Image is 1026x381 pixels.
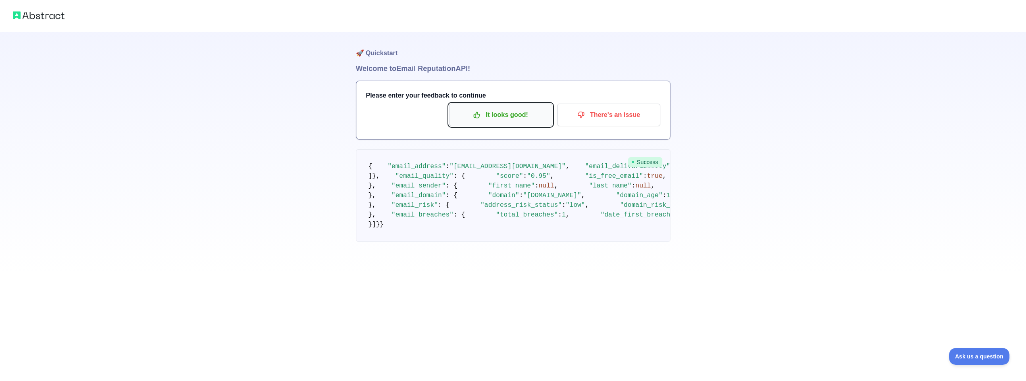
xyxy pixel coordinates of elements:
[519,192,523,199] span: :
[562,202,566,209] span: :
[356,32,670,63] h1: 🚀 Quickstart
[620,202,697,209] span: "domain_risk_status"
[527,173,550,180] span: "0.95"
[647,173,662,180] span: true
[391,202,438,209] span: "email_risk"
[438,202,450,209] span: : {
[391,192,445,199] span: "email_domain"
[395,173,454,180] span: "email_quality"
[454,211,465,219] span: : {
[388,163,446,170] span: "email_address"
[585,163,670,170] span: "email_deliverability"
[558,211,562,219] span: :
[496,211,558,219] span: "total_breaches"
[557,104,660,126] button: There's an issue
[666,192,686,199] span: 10960
[496,173,523,180] span: "score"
[566,211,570,219] span: ,
[449,104,552,126] button: It looks good!
[631,182,635,189] span: :
[366,91,660,100] h3: Please enter your feedback to continue
[481,202,562,209] span: "address_risk_status"
[488,192,519,199] span: "domain"
[446,182,458,189] span: : {
[450,163,566,170] span: "[EMAIL_ADDRESS][DOMAIN_NAME]"
[566,202,585,209] span: "low"
[455,108,546,122] p: It looks good!
[554,182,558,189] span: ,
[454,173,465,180] span: : {
[562,211,566,219] span: 1
[391,182,445,189] span: "email_sender"
[585,173,643,180] span: "is_free_email"
[523,173,527,180] span: :
[662,192,666,199] span: :
[566,163,570,170] span: ,
[368,163,373,170] span: {
[628,157,662,167] span: Success
[523,192,581,199] span: "[DOMAIN_NAME]"
[391,211,454,219] span: "email_breaches"
[539,182,554,189] span: null
[635,182,651,189] span: null
[563,108,654,122] p: There's an issue
[446,163,450,170] span: :
[550,173,554,180] span: ,
[585,202,589,209] span: ,
[616,192,662,199] span: "domain_age"
[662,173,666,180] span: ,
[13,10,65,21] img: Abstract logo
[651,182,655,189] span: ,
[949,348,1010,365] iframe: Toggle Customer Support
[581,192,585,199] span: ,
[601,211,682,219] span: "date_first_breached"
[643,173,647,180] span: :
[589,182,632,189] span: "last_name"
[356,63,670,74] h1: Welcome to Email Reputation API!
[488,182,535,189] span: "first_name"
[446,192,458,199] span: : {
[535,182,539,189] span: :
